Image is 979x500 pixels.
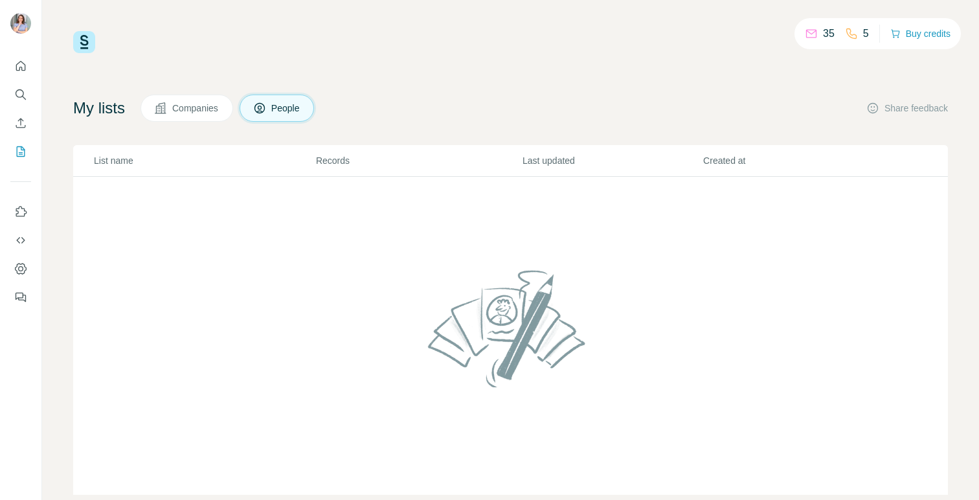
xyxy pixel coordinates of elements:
[271,102,301,115] span: People
[172,102,219,115] span: Companies
[10,54,31,78] button: Quick start
[94,154,315,167] p: List name
[316,154,521,167] p: Records
[863,26,869,41] p: 5
[890,25,951,43] button: Buy credits
[73,31,95,53] img: Surfe Logo
[10,200,31,223] button: Use Surfe on LinkedIn
[73,98,125,119] h4: My lists
[10,111,31,135] button: Enrich CSV
[423,259,599,398] img: No lists found
[823,26,835,41] p: 35
[10,229,31,252] button: Use Surfe API
[10,13,31,34] img: Avatar
[10,257,31,280] button: Dashboard
[10,286,31,309] button: Feedback
[703,154,883,167] p: Created at
[523,154,702,167] p: Last updated
[10,83,31,106] button: Search
[10,140,31,163] button: My lists
[866,102,948,115] button: Share feedback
